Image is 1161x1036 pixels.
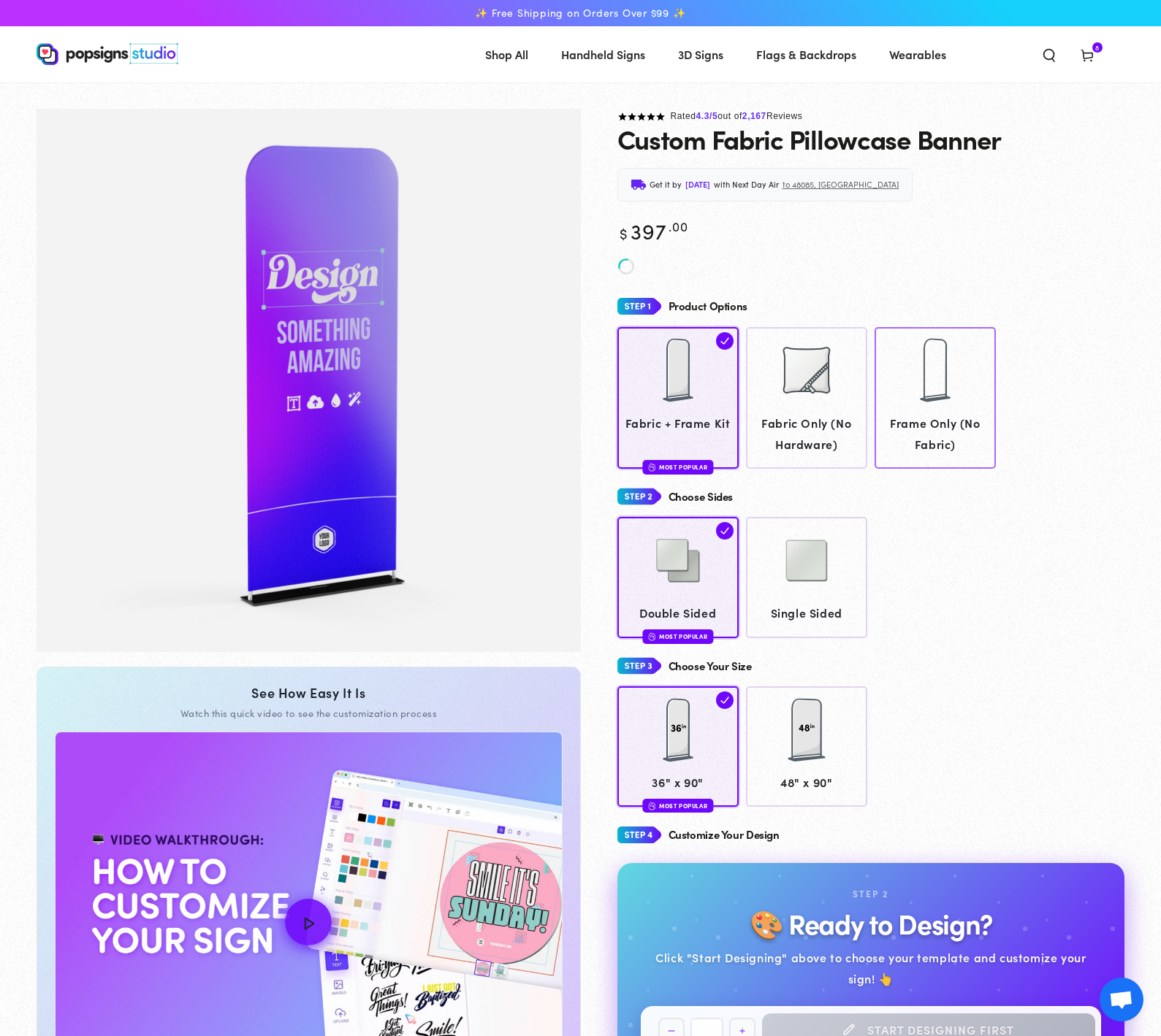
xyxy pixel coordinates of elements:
[669,829,780,841] h4: Customize Your Design
[475,7,685,20] span: ✨ Free Shipping on Orders Over $99 ✨
[641,947,1102,989] div: Click "Start Designing" above to choose your template and customize your sign! 👆
[770,524,843,597] img: Single Sided
[716,691,734,709] img: check.svg
[624,602,731,623] span: Double Sided
[1095,42,1100,53] span: 8
[561,44,645,65] span: Handheld Signs
[1030,38,1068,70] summary: Search our site
[550,35,656,74] a: Handheld Signs
[642,629,713,643] div: Most Popular
[617,483,661,510] img: Step 2
[669,491,734,503] h4: Choose Sides
[753,413,860,455] span: Fabric Only (No Hardware)
[875,327,996,469] a: Frame Only (No Fabric) Frame Only (No Fabric)
[617,293,661,320] img: Step 1
[642,799,713,813] div: Most Popular
[889,44,946,65] span: Wearables
[642,694,715,767] img: 36
[648,632,655,642] img: fire.svg
[648,462,655,472] img: fire.svg
[881,413,989,455] span: Frame Only (No Fabric)
[1100,978,1143,1021] div: Open chat
[617,821,661,848] img: Step 4
[37,43,178,65] img: Popsigns Studio
[878,35,957,74] a: Wearables
[617,124,1002,153] h1: Custom Fabric Pillowcase Banner
[617,258,635,275] img: spinner_new.svg
[746,517,867,637] a: Single Sided Single Sided
[853,886,888,902] div: Step 2
[37,109,581,653] media-gallery: Gallery Viewer
[617,327,739,469] a: Fabric + Frame Kit Fabric + Frame Kit Most Popular
[756,44,856,65] span: Flags & Backdrops
[669,660,752,672] h4: Choose Your Size
[669,217,689,235] sup: .00
[750,908,992,938] h2: 🎨 Ready to Design?
[770,694,843,767] img: 48
[55,685,563,701] div: See How Easy It Is
[742,111,766,121] span: 2,167
[746,327,867,469] a: Fabric Only (No Hardware) Fabric Only (No Hardware)
[474,35,539,74] a: Shop All
[696,111,709,121] span: 4.3
[746,686,867,807] a: 48 48" x 90"
[714,177,779,192] span: with Next Day Air
[617,517,739,637] a: Double Sided Double Sided Most Popular
[783,177,899,192] span: to 48085, [GEOGRAPHIC_DATA]
[624,772,731,793] span: 36" x 90"
[642,460,713,474] div: Most Popular
[667,35,734,74] a: 3D Signs
[899,334,972,407] img: Frame Only (No Fabric)
[678,44,723,65] span: 3D Signs
[485,44,528,65] span: Shop All
[648,801,655,811] img: fire.svg
[650,177,682,192] span: Get it by
[55,707,563,720] div: Watch this quick video to see the customization process
[617,686,739,807] a: 36 36" x 90" Most Popular
[770,334,843,407] img: Fabric Only (No Hardware)
[716,522,734,540] img: check.svg
[620,223,628,243] span: $
[624,413,731,434] span: Fabric + Frame Kit
[671,111,803,121] span: Rated out of Reviews
[745,35,867,74] a: Flags & Backdrops
[753,602,860,623] span: Single Sided
[642,334,715,407] img: Fabric + Frame Kit
[617,653,661,680] img: Step 3
[685,177,710,192] span: [DATE]
[669,300,747,312] h4: Product Options
[709,111,717,121] span: /5
[642,524,715,597] img: Double Sided
[617,215,689,245] bdi: 397
[753,772,860,793] span: 48" x 90"
[37,109,581,653] img: Custom Fabric Pillowcase Banner
[716,332,734,350] img: check.svg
